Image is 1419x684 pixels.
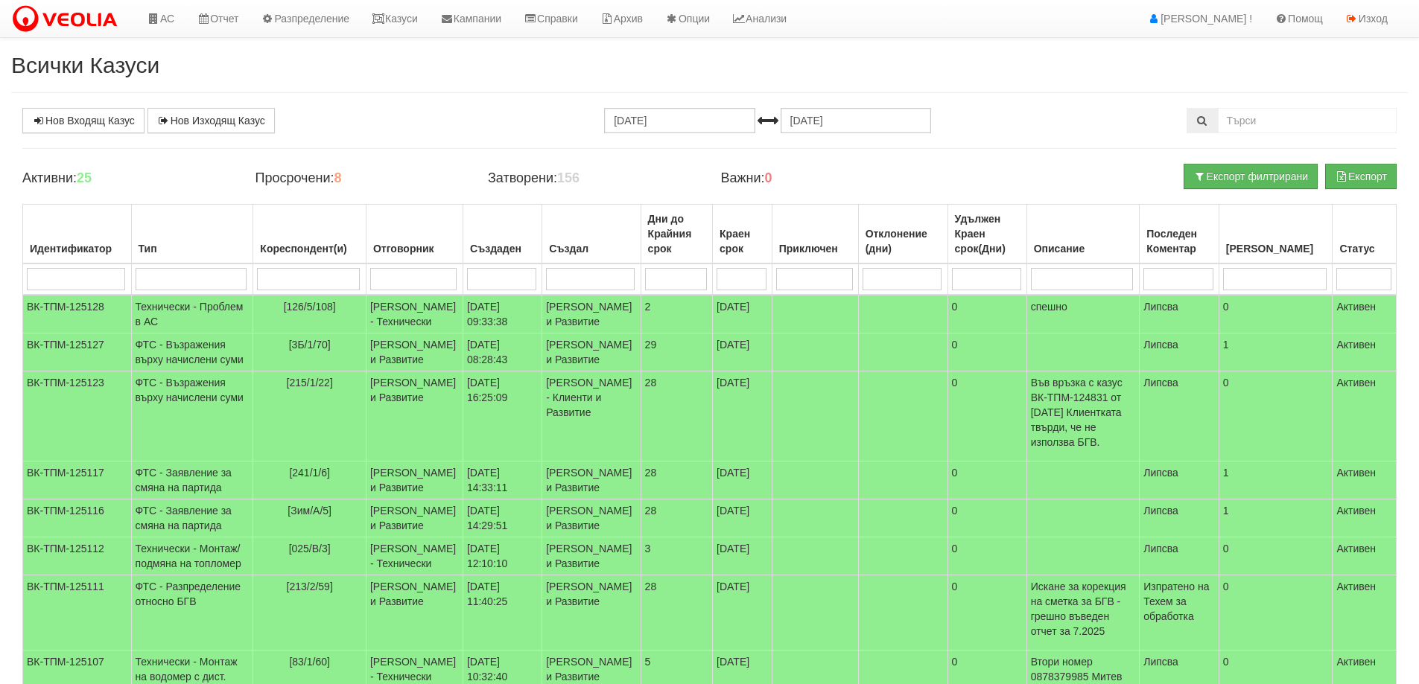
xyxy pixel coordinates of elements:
[1219,537,1333,575] td: 0
[257,238,362,259] div: Кореспондент(и)
[289,467,330,479] span: [241/1/6]
[289,543,331,554] span: [025/В/3]
[1223,238,1329,259] div: [PERSON_NAME]
[1031,375,1136,450] p: Във връзка с казус ВК-ТПМ-124831 от [DATE] Клиентката твърди, че не използва БГВ.
[23,205,132,264] th: Идентификатор: No sort applied, activate to apply an ascending sort
[77,170,92,185] b: 25
[27,238,127,259] div: Идентификатор
[131,499,253,537] td: ФТС - Заявление за смяна на партида
[1325,164,1397,189] button: Експорт
[713,499,772,537] td: [DATE]
[131,461,253,499] td: ФТС - Заявление за смяна на партида
[1031,579,1136,639] p: Искане за корекция на сметка за БГВ - грешно въведен отчет за 7.2025
[645,301,651,313] span: 2
[23,575,132,651] td: ВК-ТПМ-125111
[713,461,772,499] td: [DATE]
[1333,499,1397,537] td: Активен
[1219,333,1333,371] td: 1
[488,171,698,186] h4: Затворени:
[370,238,459,259] div: Отговорник
[136,238,250,259] div: Тип
[542,575,641,651] td: [PERSON_NAME] и Развитие
[463,205,542,264] th: Създаден: No sort applied, activate to apply an ascending sort
[645,505,657,517] span: 28
[645,543,651,554] span: 3
[11,4,124,35] img: VeoliaLogo.png
[366,371,463,461] td: [PERSON_NAME] и Развитие
[645,581,657,592] span: 28
[1333,333,1397,371] td: Активен
[131,205,253,264] th: Тип: No sort applied, activate to apply an ascending sort
[1031,654,1136,684] p: Втори номер 0878379985 Митев
[11,53,1408,77] h2: Всички Казуси
[947,295,1026,333] td: 0
[23,295,132,333] td: ВК-ТПМ-125128
[1143,543,1178,554] span: Липсва
[1031,238,1136,259] div: Описание
[1219,499,1333,537] td: 1
[287,581,333,592] span: [213/2/59]
[546,238,636,259] div: Създал
[22,108,145,133] a: Нов Входящ Казус
[463,499,542,537] td: [DATE] 14:29:51
[717,223,768,259] div: Краен срок
[645,339,657,351] span: 29
[947,461,1026,499] td: 0
[463,575,542,651] td: [DATE] 11:40:25
[542,499,641,537] td: [PERSON_NAME] и Развитие
[255,171,465,186] h4: Просрочени:
[947,499,1026,537] td: 0
[1143,505,1178,517] span: Липсва
[645,467,657,479] span: 28
[1333,205,1397,264] th: Статус: No sort applied, activate to apply an ascending sort
[1333,461,1397,499] td: Активен
[713,371,772,461] td: [DATE]
[1336,238,1392,259] div: Статус
[542,295,641,333] td: [PERSON_NAME] и Развитие
[289,339,331,351] span: [3Б/1/70]
[1031,299,1136,314] p: спешно
[1143,467,1178,479] span: Липсва
[1333,537,1397,575] td: Активен
[463,461,542,499] td: [DATE] 14:33:11
[1219,371,1333,461] td: 0
[947,333,1026,371] td: 0
[713,537,772,575] td: [DATE]
[1219,461,1333,499] td: 1
[772,205,858,264] th: Приключен: No sort applied, activate to apply an ascending sort
[1143,377,1178,389] span: Липсва
[131,537,253,575] td: Технически - Монтаж/подмяна на топломер
[863,223,944,259] div: Отклонение (дни)
[765,170,772,185] b: 0
[1140,205,1219,264] th: Последен Коментар: No sort applied, activate to apply an ascending sort
[366,295,463,333] td: [PERSON_NAME] - Технически
[1143,223,1215,259] div: Последен Коментар
[1026,205,1140,264] th: Описание: No sort applied, activate to apply an ascending sort
[147,108,275,133] a: Нов Изходящ Казус
[366,499,463,537] td: [PERSON_NAME] и Развитие
[366,205,463,264] th: Отговорник: No sort applied, activate to apply an ascending sort
[557,170,580,185] b: 156
[131,333,253,371] td: ФТС - Възражения върху начислени суми
[1219,575,1333,651] td: 0
[366,333,463,371] td: [PERSON_NAME] и Развитие
[467,238,538,259] div: Създаден
[22,171,232,186] h4: Активни:
[131,371,253,461] td: ФТС - Възражения върху начислени суми
[713,205,772,264] th: Краен срок: No sort applied, activate to apply an ascending sort
[334,170,341,185] b: 8
[776,238,854,259] div: Приключен
[23,333,132,371] td: ВК-ТПМ-125127
[947,575,1026,651] td: 0
[641,205,712,264] th: Дни до Крайния срок: No sort applied, activate to apply an ascending sort
[463,371,542,461] td: [DATE] 16:25:09
[289,656,330,668] span: [83/1/60]
[1143,301,1178,313] span: Липсва
[1333,371,1397,461] td: Активен
[542,371,641,461] td: [PERSON_NAME] - Клиенти и Развитие
[131,295,253,333] td: Технически - Проблем в АС
[23,537,132,575] td: ВК-ТПМ-125112
[645,656,651,668] span: 5
[253,205,366,264] th: Кореспондент(и): No sort applied, activate to apply an ascending sort
[1143,581,1209,622] span: Изпратено на Техем за обработка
